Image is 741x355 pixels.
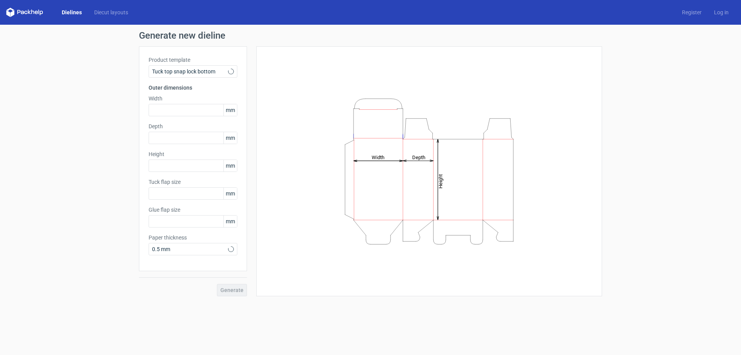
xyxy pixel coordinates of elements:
label: Glue flap size [149,206,237,214]
tspan: Depth [412,154,425,160]
span: mm [223,160,237,172]
span: mm [223,188,237,199]
span: mm [223,216,237,227]
span: 0.5 mm [152,245,228,253]
a: Log in [708,8,735,16]
a: Dielines [56,8,88,16]
label: Product template [149,56,237,64]
label: Depth [149,122,237,130]
tspan: Height [438,174,443,188]
span: mm [223,104,237,116]
h1: Generate new dieline [139,31,602,40]
h3: Outer dimensions [149,84,237,92]
label: Height [149,150,237,158]
label: Width [149,95,237,102]
a: Register [676,8,708,16]
a: Diecut layouts [88,8,134,16]
label: Paper thickness [149,234,237,241]
span: Tuck top snap lock bottom [152,68,228,75]
label: Tuck flap size [149,178,237,186]
tspan: Width [372,154,384,160]
span: mm [223,132,237,144]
